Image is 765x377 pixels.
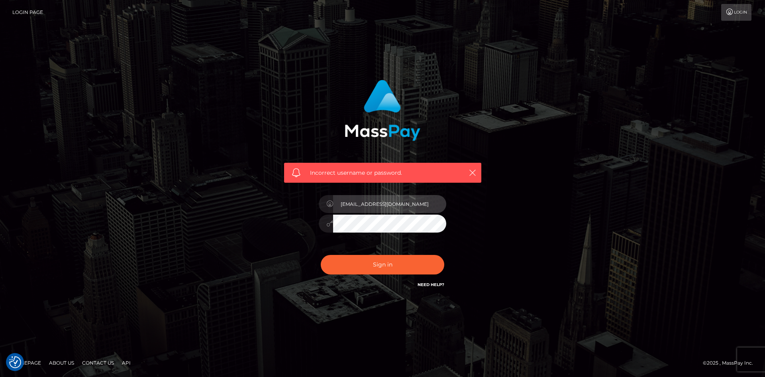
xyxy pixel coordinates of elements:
[9,356,21,368] button: Consent Preferences
[119,357,134,369] a: API
[9,356,21,368] img: Revisit consent button
[345,80,420,141] img: MassPay Login
[46,357,77,369] a: About Us
[703,359,759,367] div: © 2025 , MassPay Inc.
[12,4,43,21] a: Login Page
[333,195,446,213] input: Username...
[321,255,444,274] button: Sign in
[310,169,455,177] span: Incorrect username or password.
[79,357,117,369] a: Contact Us
[418,282,444,287] a: Need Help?
[721,4,751,21] a: Login
[9,357,44,369] a: Homepage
